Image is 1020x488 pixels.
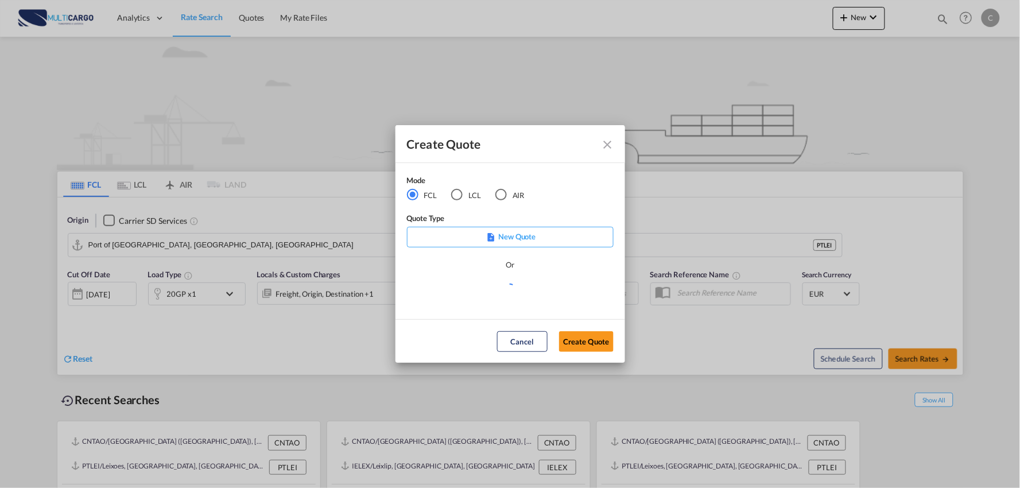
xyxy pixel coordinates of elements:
button: Create Quote [559,331,614,352]
div: Create Quote [407,137,593,151]
div: Quote Type [407,212,614,227]
p: New Quote [411,231,610,242]
md-radio-button: AIR [495,189,525,202]
button: Cancel [497,331,548,352]
md-dialog: Create QuoteModeFCL LCLAIR ... [395,125,625,363]
button: Close dialog [596,133,617,154]
div: New Quote [407,227,614,247]
md-radio-button: LCL [451,189,481,202]
md-radio-button: FCL [407,189,437,202]
div: Or [506,259,514,270]
md-icon: Close dialog [601,138,615,152]
div: Mode [407,175,539,189]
